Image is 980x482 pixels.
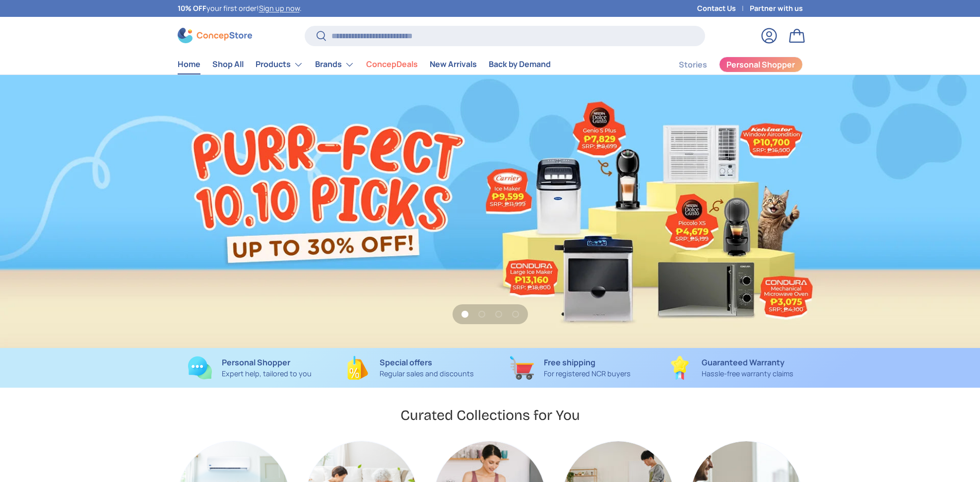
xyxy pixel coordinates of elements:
a: Contact Us [697,3,750,14]
a: Shop All [212,55,244,74]
a: Personal Shopper Expert help, tailored to you [178,356,322,380]
a: Personal Shopper [719,57,803,72]
strong: Personal Shopper [222,357,290,368]
nav: Primary [178,55,551,74]
a: Guaranteed Warranty Hassle-free warranty claims [658,356,803,380]
strong: Free shipping [544,357,595,368]
strong: Special offers [380,357,432,368]
p: Regular sales and discounts [380,368,474,379]
summary: Brands [309,55,360,74]
p: Hassle-free warranty claims [702,368,793,379]
strong: Guaranteed Warranty [702,357,784,368]
a: ConcepDeals [366,55,418,74]
a: Products [256,55,303,74]
a: Special offers Regular sales and discounts [338,356,482,380]
nav: Secondary [655,55,803,74]
p: Expert help, tailored to you [222,368,312,379]
p: For registered NCR buyers [544,368,631,379]
p: your first order! . [178,3,302,14]
a: Partner with us [750,3,803,14]
a: Brands [315,55,354,74]
a: New Arrivals [430,55,477,74]
h2: Curated Collections for You [400,406,580,424]
a: Back by Demand [489,55,551,74]
a: Sign up now [259,3,300,13]
summary: Products [250,55,309,74]
a: Home [178,55,200,74]
a: Free shipping For registered NCR buyers [498,356,643,380]
span: Personal Shopper [726,61,795,69]
img: ConcepStore [178,28,252,43]
a: Stories [679,55,707,74]
strong: 10% OFF [178,3,206,13]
